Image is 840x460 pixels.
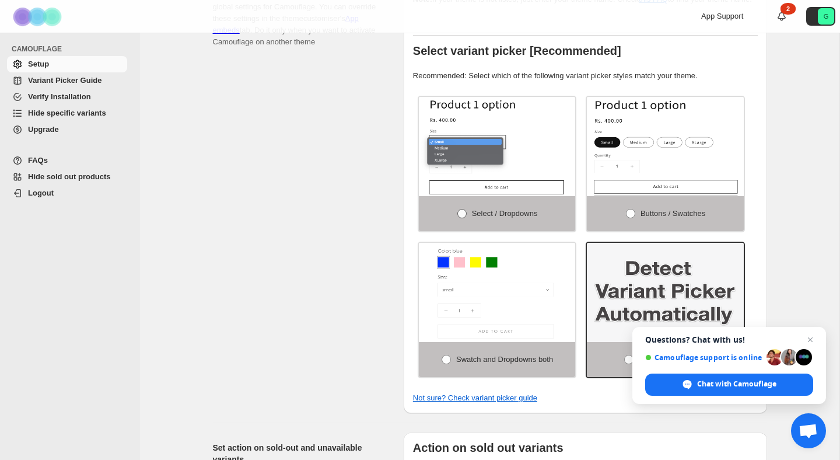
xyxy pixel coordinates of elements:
[701,12,743,20] span: App Support
[645,374,813,396] div: Chat with Camouflage
[7,121,127,138] a: Upgrade
[456,355,553,364] span: Swatch and Dropdowns both
[413,70,758,82] p: Recommended: Select which of the following variant picker styles match your theme.
[413,393,537,402] a: Not sure? Check variant picker guide
[419,243,576,342] img: Swatch and Dropdowns both
[7,56,127,72] a: Setup
[645,335,813,344] span: Questions? Chat with us!
[28,92,91,101] span: Verify Installation
[587,243,744,342] img: Detect Automatically
[28,189,54,197] span: Logout
[697,379,776,389] span: Chat with Camouflage
[12,44,132,54] span: CAMOUFLAGE
[818,8,834,25] span: Avatar with initials G
[28,109,106,117] span: Hide specific variants
[28,156,48,165] span: FAQs
[28,172,111,181] span: Hide sold out products
[28,60,49,68] span: Setup
[7,89,127,105] a: Verify Installation
[7,152,127,169] a: FAQs
[776,11,787,22] a: 2
[645,353,762,362] span: Camouflage support is online
[806,7,835,26] button: Avatar with initials G
[791,413,826,448] div: Open chat
[803,333,817,347] span: Close chat
[419,97,576,196] img: Select / Dropdowns
[413,441,563,454] b: Action on sold out variants
[28,125,59,134] span: Upgrade
[413,44,621,57] b: Select variant picker [Recommended]
[824,13,829,20] text: G
[780,3,796,15] div: 2
[640,209,705,218] span: Buttons / Swatches
[7,72,127,89] a: Variant Picker Guide
[7,105,127,121] a: Hide specific variants
[7,185,127,201] a: Logout
[7,169,127,185] a: Hide sold out products
[472,209,538,218] span: Select / Dropdowns
[587,97,744,196] img: Buttons / Swatches
[28,76,101,85] span: Variant Picker Guide
[9,1,68,33] img: Camouflage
